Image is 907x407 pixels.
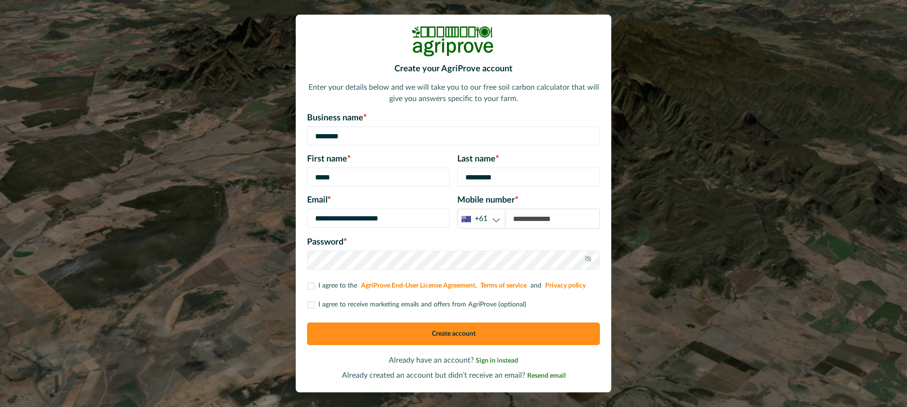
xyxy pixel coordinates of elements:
[457,153,600,166] p: Last name
[318,300,526,310] p: I agree to receive marketing emails and offers from AgriProve (optional)
[307,82,600,104] p: Enter your details below and we will take you to our free soil carbon calculator that will give y...
[457,194,600,207] p: Mobile number
[476,357,518,364] span: Sign in instead
[307,64,600,75] h2: Create your AgriProve account
[307,370,600,381] p: Already created an account but didn’t receive an email?
[307,194,450,207] p: Email
[318,281,588,291] p: I agree to the and
[480,282,527,289] a: Terms of service
[527,373,565,379] span: Resend email
[307,322,600,345] button: Create account
[476,356,518,364] a: Sign in instead
[307,355,600,366] p: Already have an account?
[527,372,565,379] a: Resend email
[307,153,450,166] p: First name
[307,112,600,125] p: Business name
[361,282,477,289] a: AgriProve End-User License Agreement,
[545,282,586,289] a: Privacy policy
[307,236,600,249] p: Password
[411,26,496,57] img: Logo Image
